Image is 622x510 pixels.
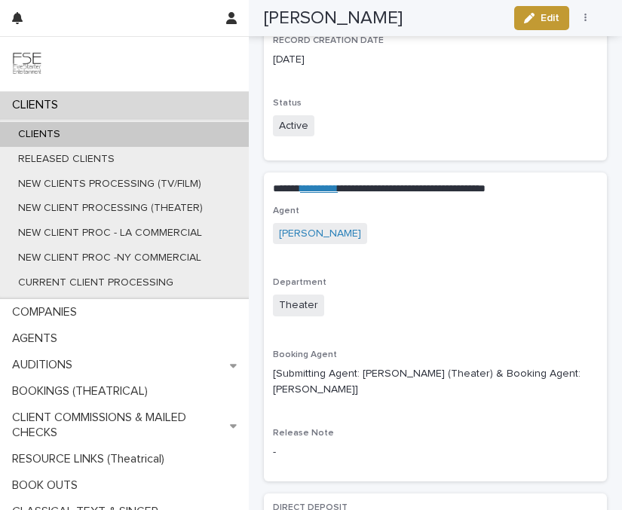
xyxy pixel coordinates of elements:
p: COMPANIES [6,305,89,319]
p: AUDITIONS [6,358,84,372]
p: NEW CLIENT PROC - LA COMMERCIAL [6,227,214,240]
span: Active [273,115,314,137]
span: Agent [273,206,299,215]
p: BOOK OUTS [6,478,90,493]
span: RECORD CREATION DATE [273,36,384,45]
span: Booking Agent [273,350,337,359]
p: RESOURCE LINKS (Theatrical) [6,452,176,466]
span: Release Note [273,429,334,438]
p: RELEASED CLIENTS [6,153,127,166]
button: Edit [514,6,569,30]
span: Edit [541,13,559,23]
p: CURRENT CLIENT PROCESSING [6,276,185,289]
span: Theater [273,295,324,316]
p: AGENTS [6,331,69,346]
p: - [273,444,598,460]
p: NEW CLIENT PROC -NY COMMERCIAL [6,252,213,264]
p: BOOKINGS (THEATRICAL) [6,384,160,399]
p: NEW CLIENT PROCESSING (THEATER) [6,202,215,215]
h2: [PERSON_NAME] [264,8,403,29]
p: CLIENTS [6,128,72,141]
span: Department [273,278,326,287]
img: 9JgRvJ3ETPGCJDhvPVA5 [12,49,42,79]
p: CLIENT COMMISSIONS & MAILED CHECKS [6,411,230,439]
a: [PERSON_NAME] [279,226,361,242]
p: CLIENTS [6,98,70,112]
p: NEW CLIENTS PROCESSING (TV/FILM) [6,178,213,191]
p: [DATE] [273,52,598,68]
span: Status [273,99,302,108]
p: [Submitting Agent: [PERSON_NAME] (Theater) & Booking Agent: [PERSON_NAME]] [273,366,598,398]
